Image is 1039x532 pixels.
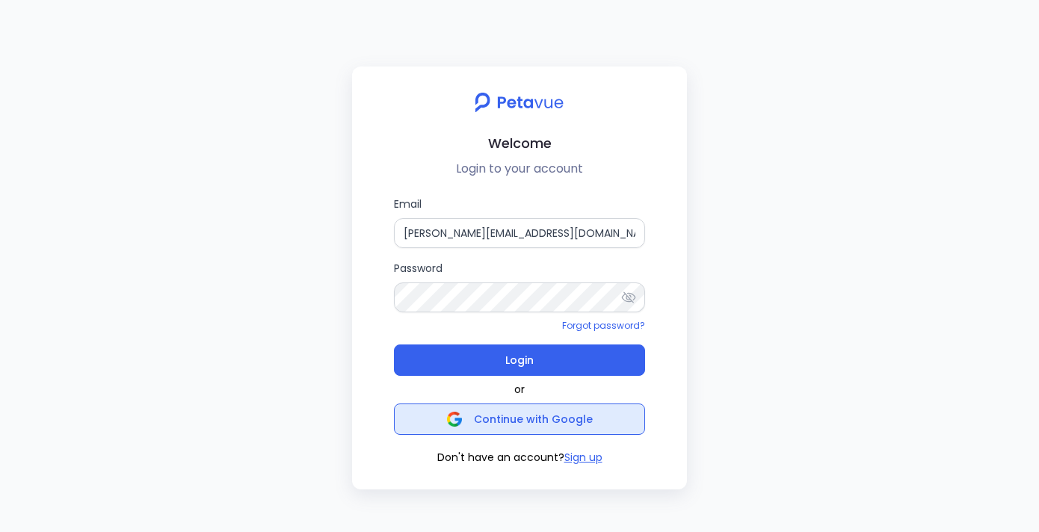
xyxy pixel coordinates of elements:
img: petavue logo [465,84,573,120]
span: Login [505,350,534,371]
a: Forgot password? [562,319,645,332]
input: Email [394,218,645,248]
button: Continue with Google [394,403,645,435]
span: Continue with Google [474,412,593,427]
span: Don't have an account? [437,450,564,466]
span: or [514,382,525,398]
p: Login to your account [364,160,675,178]
button: Login [394,344,645,376]
input: Password [394,282,645,312]
label: Password [394,260,645,312]
button: Sign up [564,450,602,466]
label: Email [394,196,645,248]
h2: Welcome [364,132,675,154]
